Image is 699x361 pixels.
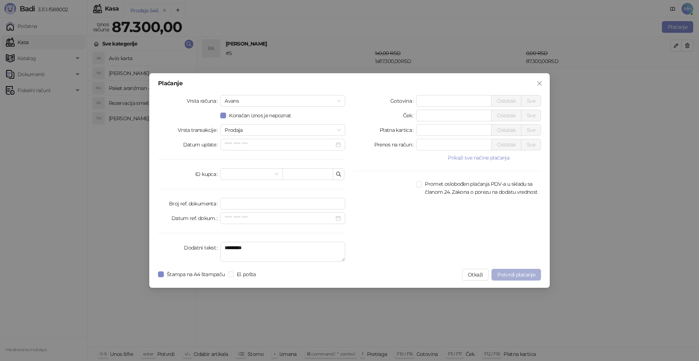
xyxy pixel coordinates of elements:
button: Sve [521,139,541,150]
label: ID kupca [195,168,220,180]
input: Broj ref. dokumenta [220,198,345,209]
button: Sve [521,124,541,136]
label: Gotovina [390,95,416,107]
button: Ostatak [491,110,521,121]
label: Platna kartica [380,124,416,136]
button: Otkaži [462,269,489,280]
span: Avans [225,95,341,106]
span: Prodaja [225,125,341,136]
textarea: Dodatni tekst [220,242,345,262]
button: Prikaži sve načine plaćanja [416,153,541,162]
button: Ostatak [491,95,521,107]
button: Sve [521,110,541,121]
button: Sve [521,95,541,107]
span: El. pošta [234,270,259,278]
label: Broj ref. dokumenta [169,198,220,209]
span: Zatvori [534,81,545,86]
input: Datum uplate [225,141,334,149]
label: Vrsta transakcije [178,124,221,136]
label: Vrsta računa [187,95,221,107]
label: Datum uplate [183,139,221,150]
button: Ostatak [491,139,521,150]
div: Plaćanje [158,81,541,86]
label: Datum ref. dokum. [171,212,221,224]
label: Ček [403,110,416,121]
label: Dodatni tekst [184,242,220,254]
span: Promet oslobođen plaćanja PDV-a u skladu sa članom 24. Zakona o porezu na dodatu vrednost [422,180,541,196]
span: Potvrdi plaćanje [497,271,535,278]
span: close [537,81,542,86]
span: Konačan iznos je nepoznat [226,111,294,119]
button: Ostatak [491,124,521,136]
button: Potvrdi plaćanje [491,269,541,280]
span: Štampa na A4 štampaču [164,270,228,278]
input: Datum ref. dokum. [225,214,334,222]
label: Prenos na račun [374,139,416,150]
button: Close [534,78,545,89]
